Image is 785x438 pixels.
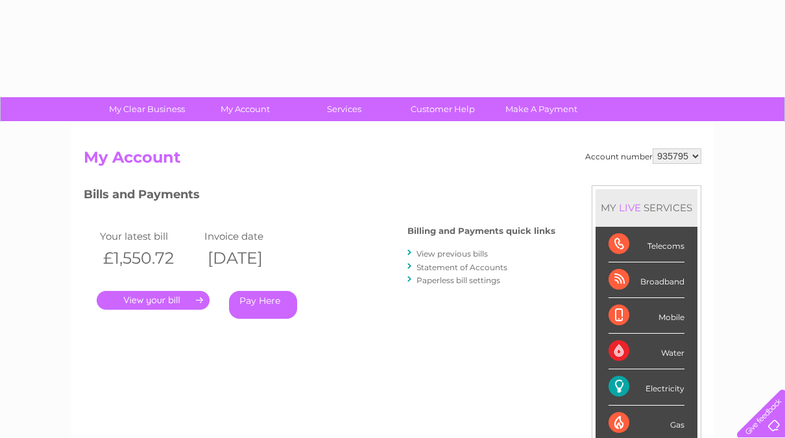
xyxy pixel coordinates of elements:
[596,189,697,226] div: MY SERVICES
[84,148,701,173] h2: My Account
[192,97,299,121] a: My Account
[417,262,507,272] a: Statement of Accounts
[229,291,297,319] a: Pay Here
[201,245,306,271] th: [DATE]
[609,298,684,334] div: Mobile
[609,227,684,262] div: Telecoms
[417,249,488,259] a: View previous bills
[84,185,555,208] h3: Bills and Payments
[389,97,496,121] a: Customer Help
[609,369,684,405] div: Electricity
[201,227,306,245] td: Invoice date
[97,227,201,245] td: Your latest bill
[488,97,595,121] a: Make A Payment
[407,226,555,236] h4: Billing and Payments quick links
[97,245,201,271] th: £1,550.72
[585,148,701,164] div: Account number
[609,262,684,298] div: Broadband
[97,291,210,310] a: .
[93,97,200,121] a: My Clear Business
[417,275,500,285] a: Paperless bill settings
[609,334,684,369] div: Water
[291,97,398,121] a: Services
[616,202,644,214] div: LIVE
